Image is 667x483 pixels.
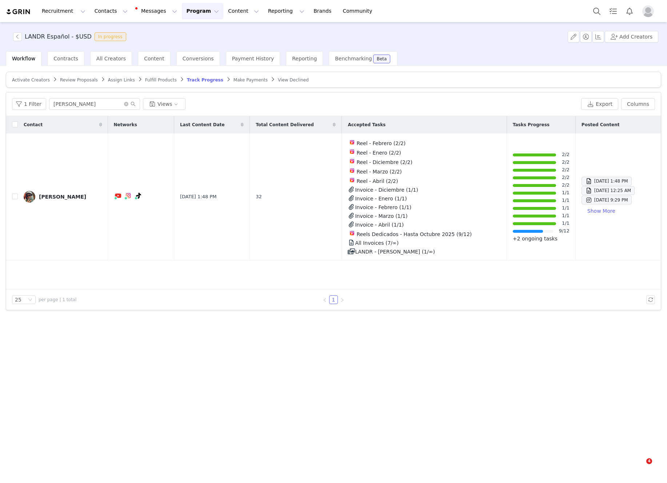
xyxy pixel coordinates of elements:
span: Total Content Delivered [256,121,314,128]
span: Reel - Abril (2/2) [356,178,398,184]
iframe: Intercom live chat [631,458,649,476]
span: Conversions [183,56,214,61]
span: Content [144,56,164,61]
span: Invoice - Abril (1/1) [355,222,404,228]
span: Reporting [292,56,317,61]
span: Benchmarking [335,56,372,61]
span: Reels Dedicados - Hasta Octubre 2025 (9/12) [356,231,472,237]
img: instagram-reels.svg [349,139,355,145]
button: Program [182,3,223,19]
a: 1/1 [562,197,570,204]
img: instagram-reels.svg [349,230,355,236]
a: Community [339,3,380,19]
button: Contacts [90,3,132,19]
span: Invoice - Marzo (1/1) [355,213,407,219]
img: 58426c9c-cafa-4833-a5d0-bd369d5f607b.jpg [24,191,35,203]
div: [DATE] 1:48 PM [585,177,628,185]
h3: LANDR Español - $USD [25,32,92,41]
span: per page | 1 total [39,296,76,303]
span: Reel - Enero (2/2) [356,150,401,156]
button: Messages [132,3,181,19]
span: Networks [114,121,137,128]
img: instagram-reels.svg [349,168,355,173]
span: [DATE] 1:48 PM [180,193,216,200]
a: 1 [329,296,338,304]
li: 1 [329,295,338,304]
span: 4 [646,458,652,464]
i: icon: search [131,101,136,107]
img: grin logo [6,8,31,15]
button: Recruitment [37,3,90,19]
span: Tasks Progress [513,121,550,128]
a: Brands [309,3,338,19]
img: instagram-reels.svg [349,158,355,164]
span: Track Progress [187,77,223,83]
input: Search... [49,98,140,110]
a: 1/1 [562,212,570,220]
button: Reporting [264,3,309,19]
a: Tasks [605,3,621,19]
img: instagram.svg [125,193,131,199]
a: 9/12 [559,227,570,235]
span: Reel - Febrero (2/2) [356,140,406,146]
span: Contracts [53,56,78,61]
a: 2/2 [562,174,570,181]
span: LANDR - [PERSON_NAME] (1/∞) [355,249,435,255]
span: Accepted Tasks [348,121,386,128]
span: Posted Content [582,121,620,128]
button: Show More [582,205,621,217]
button: Content [224,3,263,19]
div: [PERSON_NAME] [39,194,86,200]
span: Invoice - Enero (1/1) [355,196,407,201]
div: Beta [377,57,387,61]
span: All Creators [96,56,126,61]
span: Last Content Date [180,121,225,128]
p: +2 ongoing tasks [513,235,570,243]
span: Activate Creators [12,77,50,83]
button: Profile [638,5,661,17]
span: Reel - Marzo (2/2) [356,169,402,175]
a: 1/1 [562,189,570,197]
img: instagram-reels.svg [349,149,355,155]
button: 1 Filter [12,98,46,110]
span: Invoice - Diciembre (1/1) [355,187,418,193]
i: icon: close-circle [124,102,128,106]
i: icon: down [28,298,32,303]
span: Invoice - Febrero (1/1) [355,204,411,210]
a: 2/2 [562,166,570,174]
div: 25 [15,296,21,304]
span: Contact [24,121,43,128]
a: 2/2 [562,181,570,189]
a: [PERSON_NAME] [24,191,102,203]
span: View Declined [278,77,309,83]
span: Reel - Diciembre (2/2) [356,159,412,165]
span: Workflow [12,56,35,61]
button: Export [581,98,618,110]
span: Make Payments [233,77,268,83]
img: placeholder-profile.jpg [642,5,654,17]
button: Columns [621,98,655,110]
button: Search [589,3,605,19]
span: Fulfill Products [145,77,177,83]
span: In progress [95,32,126,41]
li: Previous Page [320,295,329,304]
span: All Invoices (7/∞) [355,240,399,246]
span: Assign Links [108,77,135,83]
button: Add Creators [605,31,658,43]
span: Payment History [232,56,274,61]
a: 1/1 [562,220,570,227]
div: [DATE] 12:25 AM [585,186,631,195]
span: 32 [256,193,262,200]
i: icon: right [340,298,344,302]
a: 2/2 [562,159,570,166]
a: 1/1 [562,204,570,212]
span: [object Object] [13,32,129,41]
button: Notifications [622,3,638,19]
i: icon: left [323,298,327,302]
a: 2/2 [562,151,570,159]
li: Next Page [338,295,347,304]
img: instagram-reels.svg [349,177,355,183]
button: Views [143,98,185,110]
span: Review Proposals [60,77,98,83]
